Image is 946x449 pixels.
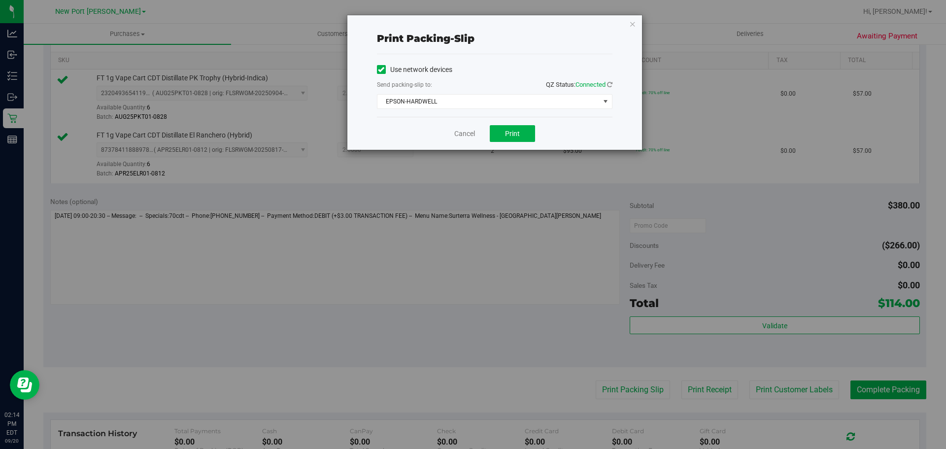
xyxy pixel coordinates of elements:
span: Print [505,130,520,138]
iframe: Resource center [10,370,39,400]
button: Print [490,125,535,142]
span: select [599,95,611,108]
span: QZ Status: [546,81,612,88]
span: EPSON-HARDWELL [377,95,600,108]
span: Connected [575,81,606,88]
label: Use network devices [377,65,452,75]
span: Print packing-slip [377,33,474,44]
a: Cancel [454,129,475,139]
label: Send packing-slip to: [377,80,432,89]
